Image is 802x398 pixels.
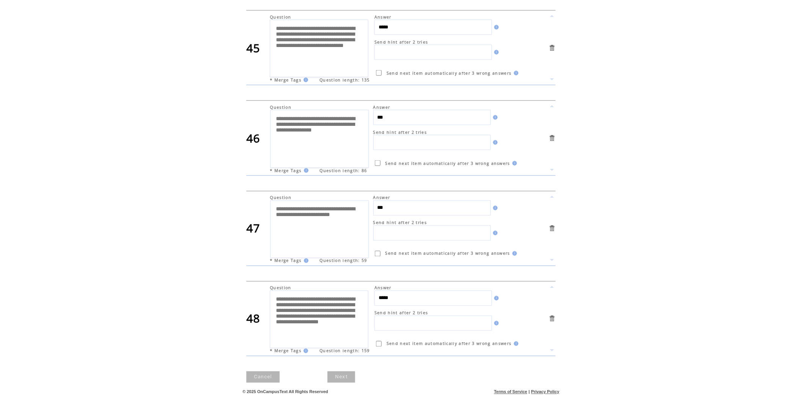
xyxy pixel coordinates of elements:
[385,251,511,256] span: Send next item automatically after 3 wrong answers
[246,221,260,236] span: 47
[492,25,499,30] img: help.gif
[512,342,518,346] img: help.gif
[491,231,498,235] img: help.gif
[548,135,556,142] a: Delete this item
[512,71,518,75] img: help.gif
[548,347,556,354] a: Move this item down
[320,348,370,354] span: Question length: 159
[531,390,559,394] a: Privacy Policy
[246,40,260,56] span: 45
[548,193,556,201] a: Move this item up
[246,371,280,383] a: Cancel
[270,348,301,354] span: * Merge Tags
[270,258,302,263] span: * Merge Tags
[374,39,428,45] span: Send hint after 2 tries
[492,50,499,55] img: help.gif
[246,130,260,146] span: 46
[270,105,292,110] span: Question
[270,14,291,20] span: Question
[494,390,528,394] a: Terms of Service
[374,14,392,20] span: Answer
[320,258,367,263] span: Question length: 59
[510,161,517,166] img: help.gif
[320,168,367,173] span: Question length: 86
[373,195,390,201] span: Answer
[302,259,309,263] img: help.gif
[302,168,309,173] img: help.gif
[548,44,556,52] a: Delete this item
[373,220,427,226] span: Send hint after 2 tries
[385,161,511,166] span: Send next item automatically after 3 wrong answers
[492,296,499,301] img: help.gif
[270,77,301,83] span: * Merge Tags
[492,321,499,326] img: help.gif
[548,13,556,20] a: Move this item up
[270,285,291,291] span: Question
[491,140,498,145] img: help.gif
[548,315,556,322] a: Delete this item
[548,166,556,174] a: Move this item down
[548,225,556,232] a: Delete this item
[373,130,427,135] span: Send hint after 2 tries
[387,341,512,346] span: Send next item automatically after 3 wrong answers
[327,371,355,383] a: Next
[529,390,530,394] span: |
[243,390,328,394] span: © 2025 OnCampusText All Rights Reserved
[374,310,428,316] span: Send hint after 2 tries
[387,71,512,76] span: Send next item automatically after 3 wrong answers
[491,115,498,120] img: help.gif
[270,195,292,201] span: Question
[301,78,308,82] img: help.gif
[374,285,392,291] span: Answer
[246,311,260,326] span: 48
[320,77,370,83] span: Question length: 135
[373,105,390,110] span: Answer
[270,168,302,173] span: * Merge Tags
[548,103,556,110] a: Move this item up
[491,206,498,210] img: help.gif
[548,76,556,83] a: Move this item down
[548,284,556,291] a: Move this item up
[510,251,517,256] img: help.gif
[548,257,556,264] a: Move this item down
[301,349,308,353] img: help.gif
